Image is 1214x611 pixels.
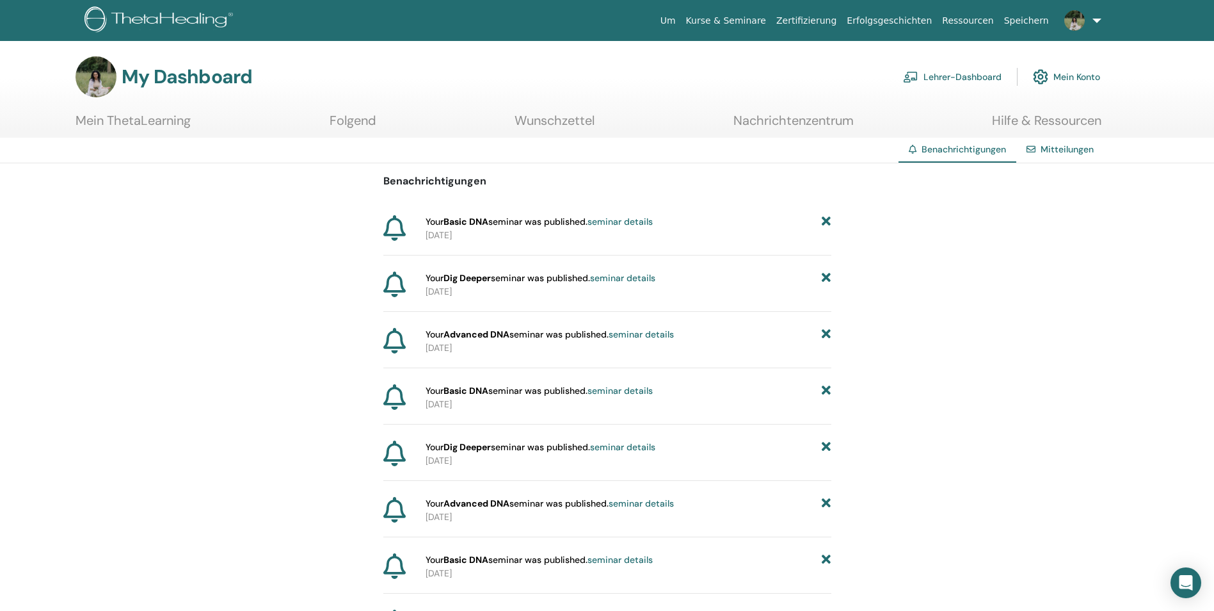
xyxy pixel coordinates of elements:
a: Speichern [999,9,1054,33]
h3: My Dashboard [122,65,252,88]
img: default.jpg [1064,10,1085,31]
a: Hilfe & Ressourcen [992,113,1101,138]
p: [DATE] [426,510,831,524]
p: [DATE] [426,454,831,468]
span: Your seminar was published. [426,215,653,229]
span: Your seminar was published. [426,497,674,510]
img: chalkboard-teacher.svg [903,71,918,83]
a: seminar details [587,216,653,227]
strong: Basic DNA [443,385,488,396]
strong: Basic DNA [443,554,488,566]
a: Mein Konto [1033,63,1100,91]
a: seminar details [609,329,674,340]
img: cog.svg [1033,66,1048,88]
a: Lehrer-Dashboard [903,63,1002,91]
strong: Dig Deeper [443,272,491,284]
a: Zertifizierung [771,9,842,33]
p: [DATE] [426,285,831,298]
p: [DATE] [426,567,831,580]
img: default.jpg [76,56,116,97]
span: Your seminar was published. [426,384,653,398]
span: Your seminar was published. [426,553,653,567]
span: Your seminar was published. [426,441,655,454]
a: Nachrichtenzentrum [733,113,854,138]
a: Erfolgsgeschichten [842,9,937,33]
a: seminar details [590,272,655,284]
a: seminar details [587,554,653,566]
a: Wunschzettel [515,113,595,138]
div: Open Intercom Messenger [1170,567,1201,598]
span: Your seminar was published. [426,272,655,285]
span: Benachrichtigungen [922,143,1006,155]
p: Benachrichtigungen [383,174,831,189]
strong: Basic DNA [443,216,488,227]
p: [DATE] [426,229,831,242]
strong: Advanced DNA [443,498,509,509]
a: seminar details [590,441,655,453]
a: Mein ThetaLearning [76,113,191,138]
p: [DATE] [426,341,831,355]
p: [DATE] [426,398,831,411]
strong: Dig Deeper [443,441,491,453]
a: Mitteilungen [1041,143,1094,155]
a: Folgend [330,113,376,138]
a: seminar details [609,498,674,509]
img: logo.png [84,6,237,35]
strong: Advanced DNA [443,329,509,340]
span: Your seminar was published. [426,328,674,341]
a: Ressourcen [937,9,998,33]
a: Kurse & Seminare [681,9,771,33]
a: Um [655,9,681,33]
a: seminar details [587,385,653,396]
